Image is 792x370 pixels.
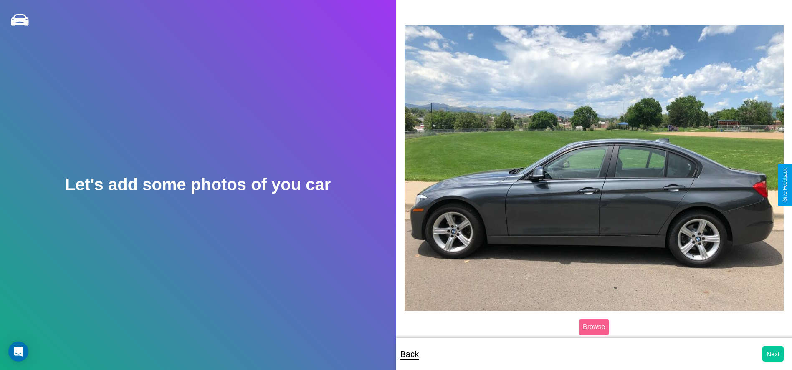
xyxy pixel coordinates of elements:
[762,346,784,362] button: Next
[405,25,784,311] img: posted
[400,347,419,362] p: Back
[782,168,788,202] div: Give Feedback
[579,319,609,335] label: Browse
[65,175,331,194] h2: Let's add some photos of you car
[8,342,28,362] div: Open Intercom Messenger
